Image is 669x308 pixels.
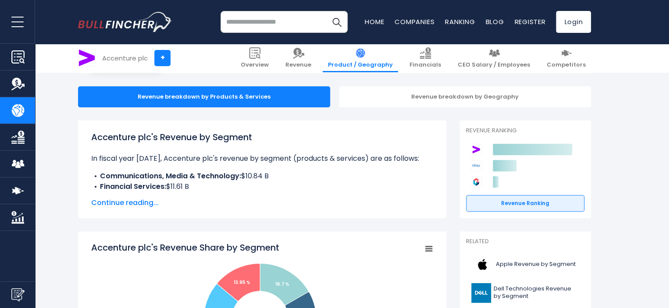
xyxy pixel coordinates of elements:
a: Apple Revenue by Segment [466,252,584,276]
img: DELL logo [471,283,491,303]
b: Communications, Media & Technology: [100,171,241,181]
a: Overview [235,44,274,72]
span: Competitors [547,61,586,69]
a: Product / Geography [323,44,398,72]
a: Revenue [280,44,317,72]
a: Dell Technologies Revenue by Segment [466,281,584,305]
a: Competitors [541,44,591,72]
button: Search [326,11,348,33]
img: bullfincher logo [78,12,172,32]
a: Home [365,17,384,26]
a: Financials [404,44,446,72]
span: Dell Technologies Revenue by Segment [494,285,579,300]
li: $11.61 B [91,181,433,192]
img: Infosys Limited competitors logo [470,160,482,171]
a: Revenue Ranking [466,195,584,212]
tspan: 16.7 % [275,281,289,287]
span: Apple Revenue by Segment [496,261,576,268]
img: ACN logo [78,50,95,66]
p: Related [466,238,584,245]
p: In fiscal year [DATE], Accenture plc's revenue by segment (products & services) are as follows: [91,153,433,164]
img: Accenture plc competitors logo [470,144,482,155]
a: Login [556,11,591,33]
tspan: 13.95 % [234,279,250,286]
a: Go to homepage [78,12,172,32]
span: Overview [241,61,269,69]
span: CEO Salary / Employees [458,61,530,69]
span: Product / Geography [328,61,393,69]
b: Financial Services: [100,181,166,191]
span: Continue reading... [91,198,433,208]
a: Companies [395,17,434,26]
a: Register [514,17,545,26]
li: $10.84 B [91,171,433,181]
h1: Accenture plc's Revenue by Segment [91,131,433,144]
a: CEO Salary / Employees [452,44,535,72]
a: Ranking [445,17,475,26]
a: + [154,50,171,66]
span: Revenue [285,61,311,69]
img: AAPL logo [471,255,493,274]
img: Genpact Limited competitors logo [470,176,482,188]
div: Revenue breakdown by Geography [339,86,591,107]
span: Financials [409,61,441,69]
a: Blog [485,17,504,26]
p: Revenue Ranking [466,127,584,135]
div: Accenture plc [102,53,148,63]
div: Revenue breakdown by Products & Services [78,86,330,107]
tspan: Accenture plc's Revenue Share by Segment [91,241,279,254]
